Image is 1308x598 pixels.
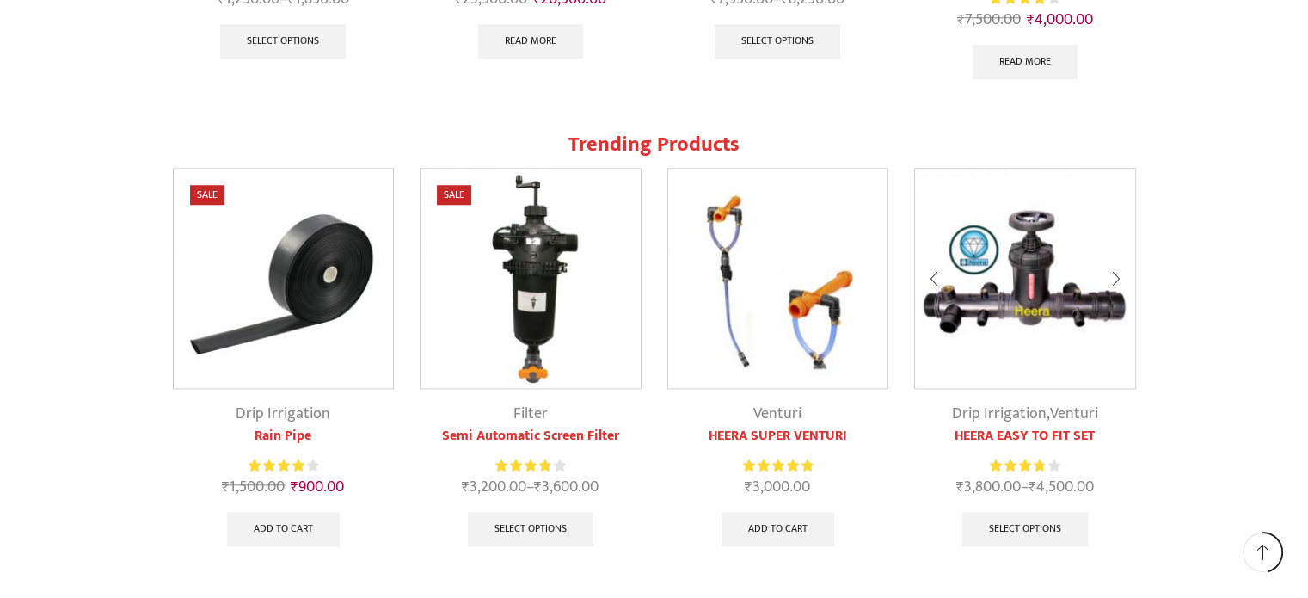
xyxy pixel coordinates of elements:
a: HEERA SUPER VENTURI [667,426,889,447]
a: Select options for “Semi Automatic Screen Filter” [468,512,593,546]
span: ₹ [957,7,965,33]
span: – [914,476,1136,499]
a: Read more about “Heera Brush Cutter” [478,24,583,59]
a: Rain Pipe [173,426,395,447]
a: Select options for “Heera Rain Gun Complete Set (1.25")” [715,24,840,59]
div: Rated 4.13 out of 5 [249,457,318,475]
span: Sale [437,185,471,205]
span: ₹ [1027,7,1035,33]
a: Read more about “Heera Gold Double Motor with Lithium Battery” [973,45,1078,79]
img: Heera Rain Pipe [174,169,394,389]
a: HEERA EASY TO FIT SET [914,426,1136,447]
span: ₹ [291,474,298,500]
span: ₹ [222,474,230,500]
span: Sale [190,185,224,205]
bdi: 3,200.00 [462,474,526,500]
span: Rated out of 5 [249,457,306,475]
div: Rated 3.83 out of 5 [990,457,1059,475]
span: ₹ [462,474,470,500]
a: Semi Automatic Screen Filter [420,426,642,447]
bdi: 3,600.00 [534,474,599,500]
span: Rated out of 5 [495,457,550,475]
div: Rated 5.00 out of 5 [743,457,813,475]
a: Select options for “HEERA EASY TO FIT SET” [962,512,1088,546]
a: Filter [513,401,548,427]
a: Venturi [1050,401,1098,427]
a: Add to cart: “HEERA SUPER VENTURI” [722,512,834,546]
bdi: 4,500.00 [1029,474,1094,500]
bdi: 4,000.00 [1027,7,1093,33]
bdi: 7,500.00 [957,7,1021,33]
a: Select options for “Heera Inline Drip Lateral” [220,24,346,59]
a: Drip Irrigation [236,401,330,427]
a: Drip Irrigation [952,401,1047,427]
span: ₹ [745,474,752,500]
span: ₹ [956,474,964,500]
span: ₹ [1029,474,1036,500]
div: Rated 3.92 out of 5 [495,457,565,475]
bdi: 1,500.00 [222,474,285,500]
bdi: 900.00 [291,474,344,500]
span: Trending Products [568,127,740,162]
bdi: 3,000.00 [745,474,810,500]
a: Venturi [753,401,801,427]
span: – [420,476,642,499]
a: Add to cart: “Rain Pipe” [227,512,340,546]
span: Rated out of 5 [990,457,1043,475]
img: Heera Easy To Fit Set [915,169,1135,389]
span: Rated out of 5 [743,457,813,475]
img: Semi Automatic Screen Filter [421,169,641,389]
bdi: 3,800.00 [956,474,1021,500]
img: Heera Super Venturi [668,169,888,389]
span: ₹ [534,474,542,500]
div: , [914,403,1136,426]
